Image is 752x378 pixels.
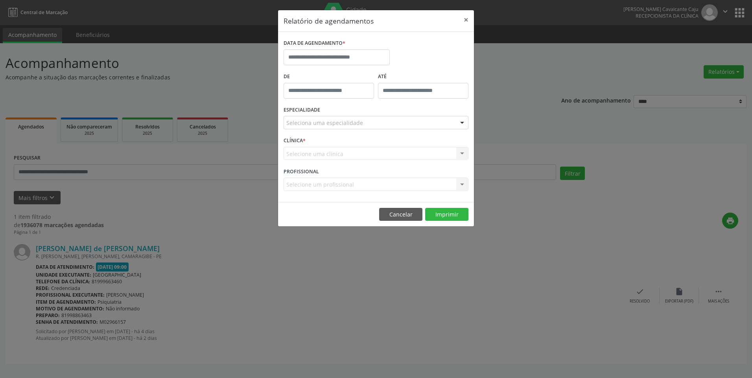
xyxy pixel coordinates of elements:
label: CLÍNICA [284,135,306,147]
label: ATÉ [378,71,468,83]
span: Seleciona uma especialidade [286,119,363,127]
button: Cancelar [379,208,422,221]
label: De [284,71,374,83]
label: DATA DE AGENDAMENTO [284,37,345,50]
button: Close [458,10,474,29]
h5: Relatório de agendamentos [284,16,374,26]
button: Imprimir [425,208,468,221]
label: ESPECIALIDADE [284,104,320,116]
label: PROFISSIONAL [284,165,319,178]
